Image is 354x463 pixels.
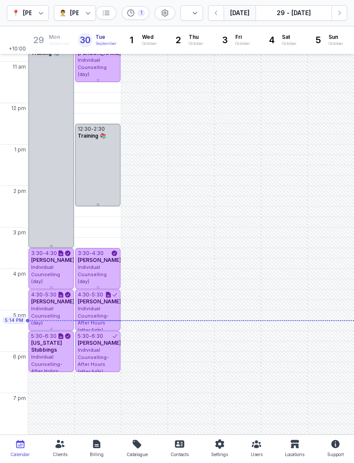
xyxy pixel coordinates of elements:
span: Individual Counselling (day) [78,264,107,284]
div: 3:30 [31,250,43,257]
span: 12 pm [11,105,26,112]
div: Billing [90,449,104,460]
span: [PERSON_NAME] [78,257,121,263]
span: Training 📚 [78,132,106,139]
div: 👨‍⚕️ [59,8,66,18]
span: Individual Counselling- After Hours (after 5pm) [78,347,109,375]
span: [PERSON_NAME] [31,257,75,263]
span: Mon [49,34,70,41]
span: [PERSON_NAME] [78,298,121,305]
div: 2:30 [94,126,105,132]
span: 5 pm [13,312,26,319]
div: [PERSON_NAME] [70,8,120,18]
div: 12:30 [78,126,91,132]
span: [PERSON_NAME] [31,298,75,305]
span: 7 pm [13,395,26,402]
div: October [189,41,203,47]
div: October [329,41,343,47]
div: Clients [53,449,67,460]
div: Support [327,449,344,460]
div: 📍 [12,8,19,18]
div: Catalogue [126,449,148,460]
span: +10:00 [9,45,28,54]
span: Fri [235,34,250,41]
div: [PERSON_NAME] Counselling [23,8,111,18]
span: Wed [142,34,157,41]
span: 4 pm [13,271,26,277]
div: - [89,250,92,257]
span: 11 am [13,63,26,70]
div: Users [251,449,262,460]
div: Settings [211,449,228,460]
div: October [282,41,297,47]
div: 5:30 [45,291,57,298]
span: Individual Counselling- After Hours (after 5pm) [78,306,109,333]
div: 4:30 [31,291,43,298]
div: - [43,291,45,298]
span: Tue [95,34,117,41]
div: 5 [311,33,325,47]
div: - [91,126,94,132]
div: Locations [285,449,304,460]
div: 6:30 [92,333,103,340]
div: - [89,291,92,298]
span: 3 pm [13,229,26,236]
div: 4:30 [92,250,104,257]
div: 29 [32,33,45,47]
span: Individual Counselling (day) [31,306,60,326]
div: - [43,250,45,257]
div: 4:30 [78,291,89,298]
div: October [142,41,157,47]
div: September [95,41,117,47]
div: 30 [78,33,92,47]
span: Individual Counselling- After Hours (after 5pm) [31,354,62,381]
button: 29 - [DATE] [256,5,332,21]
span: Sun [329,34,343,41]
span: [PERSON_NAME] [78,340,121,346]
div: 4:30 [45,250,57,257]
span: 6 pm [13,353,26,360]
span: Thu [189,34,203,41]
span: Sat [282,34,297,41]
div: 5:30 [31,333,42,340]
div: 6:30 [45,333,57,340]
span: 5:14 PM [5,317,23,324]
span: 1 pm [14,146,26,153]
div: September [49,41,70,47]
div: - [42,333,45,340]
div: 1 [138,9,145,16]
span: Individual Counselling (day) [31,264,60,284]
div: - [89,333,92,340]
div: October [235,41,250,47]
button: [DATE] [224,5,256,21]
span: 2 pm [13,188,26,195]
span: [US_STATE] Stubbings [31,340,62,353]
div: 3:30 [78,250,89,257]
div: 1 [125,33,139,47]
div: 5:30 [92,291,103,298]
div: 4 [265,33,278,47]
span: Individual Counselling (day) [78,57,107,77]
div: 3 [218,33,232,47]
div: Contacts [171,449,189,460]
div: 5:30 [78,333,89,340]
div: 2 [171,33,185,47]
div: Calendar [10,449,30,460]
